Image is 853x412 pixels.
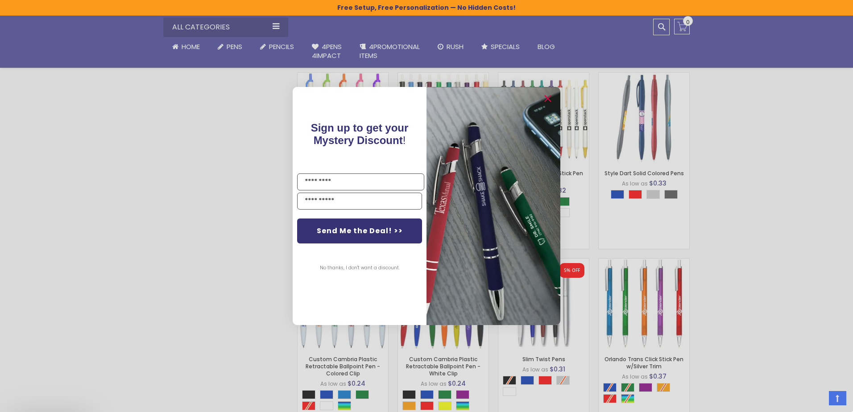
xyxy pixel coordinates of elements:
[311,122,409,146] span: Sign up to get your Mystery Discount
[541,91,555,106] button: Close dialog
[311,122,409,146] span: !
[315,257,404,279] button: No thanks, I don't want a discount.
[297,218,422,243] button: Send Me the Deal! >>
[426,87,560,325] img: pop-up-image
